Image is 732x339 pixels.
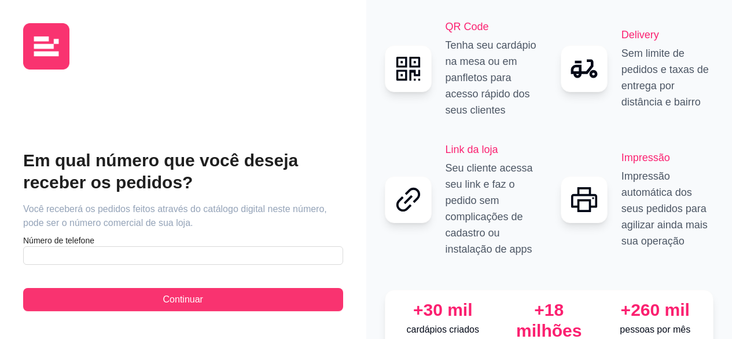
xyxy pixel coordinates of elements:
h2: Em qual número que você deseja receber os pedidos? [23,150,343,194]
p: Seu cliente acessa seu link e faz o pedido sem complicações de cadastro ou instalação de apps [446,160,538,257]
p: Sem limite de pedidos e taxas de entrega por distância e bairro [621,45,713,110]
button: Continuar [23,288,343,311]
h2: Link da loja [446,141,538,158]
p: pessoas por mês [607,323,704,337]
article: Você receberá os pedidos feitos através do catálogo digital neste número, pode ser o número comer... [23,202,343,230]
article: Número de telefone [23,235,343,246]
h2: Impressão [621,150,713,166]
p: Impressão automática dos seus pedidos para agilizar ainda mais sua operação [621,168,713,249]
span: Continuar [163,293,203,307]
div: +260 mil [607,300,704,320]
h2: Delivery [621,27,713,43]
h2: QR Code [446,19,538,35]
img: logo [23,23,69,70]
p: cardápios criados [395,323,492,337]
div: +30 mil [395,300,492,320]
p: Tenha seu cardápio na mesa ou em panfletos para acesso rápido dos seus clientes [446,37,538,118]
